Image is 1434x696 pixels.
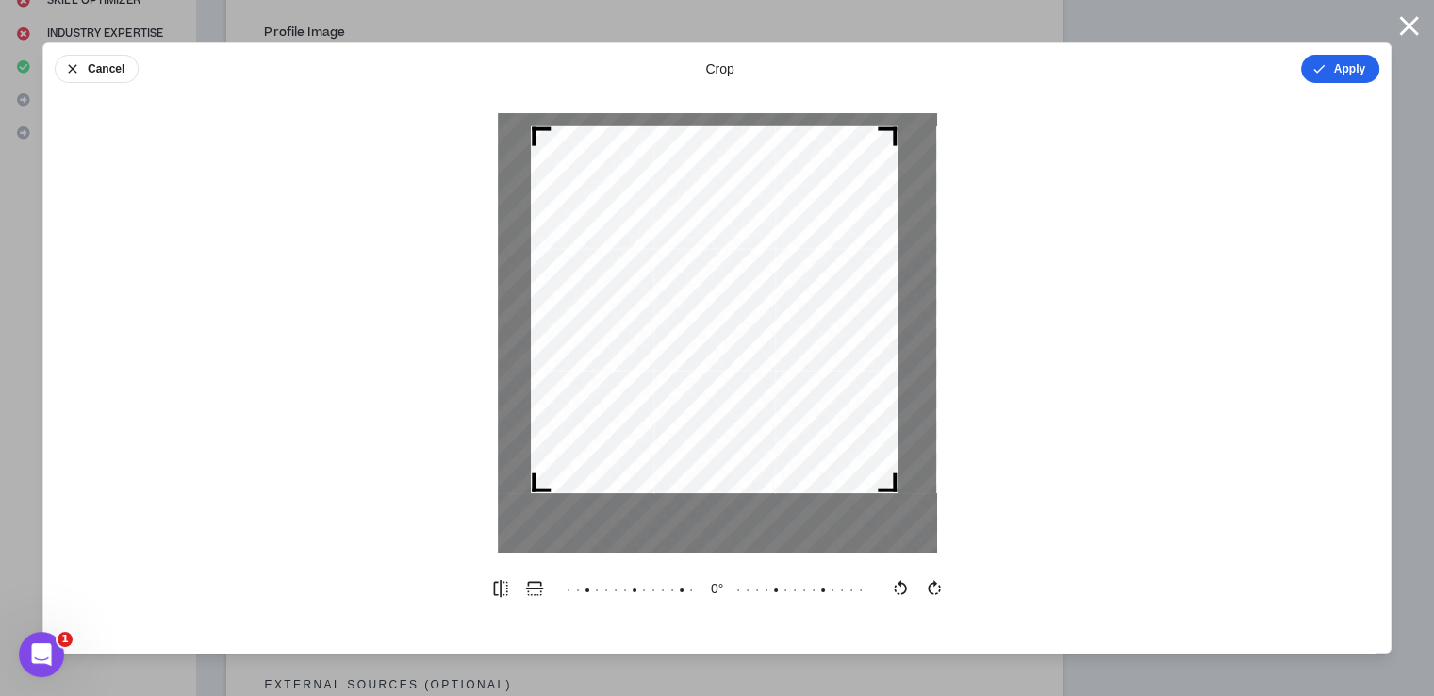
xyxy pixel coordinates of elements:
button: Cancel [55,55,139,83]
button: Apply [1301,55,1379,83]
span: 1 [58,632,73,647]
iframe: Intercom live chat [19,632,64,677]
div: crop [705,59,733,78]
output: 0 ° [699,579,736,598]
